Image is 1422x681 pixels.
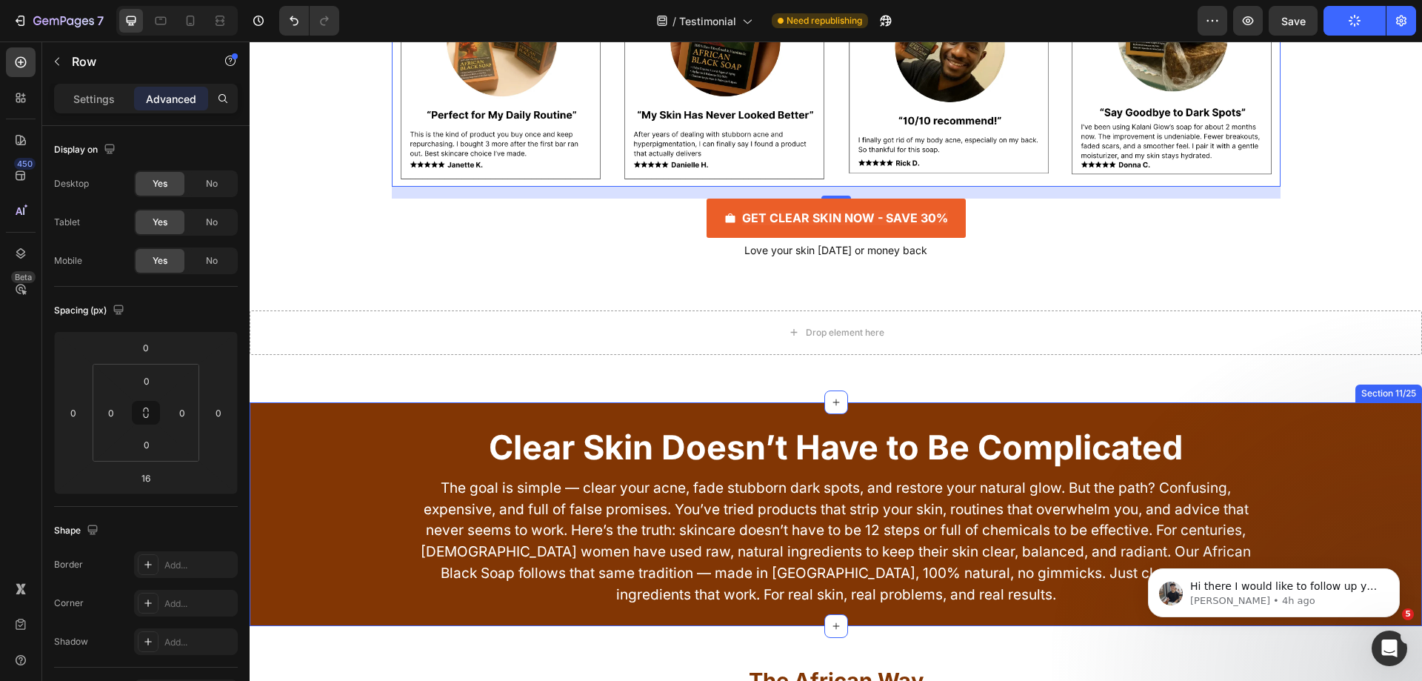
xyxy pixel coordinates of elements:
input: 0px [132,433,161,456]
span: Yes [153,177,167,190]
input: 0 [131,336,161,359]
span: Yes [153,254,167,268]
div: Undo/Redo [279,6,339,36]
input: 0px [100,402,122,424]
div: Add... [164,559,234,572]
strong: Clear Skin Doesn’t Have to Be Complicated [239,385,933,426]
div: Spacing (px) [54,301,127,321]
div: Section 11/25 [1109,345,1169,359]
strong: GET CLEAR SKIN NOW - SAVE 30% [493,169,698,184]
iframe: Intercom live chat [1372,631,1407,666]
input: 16 [131,467,161,489]
div: Beta [11,271,36,283]
button: Save [1269,6,1318,36]
button: <p><span style="background-color:rgba(255,251,255,0.03);color:#FFFFFF;font-size:16px;"><strong>GE... [457,157,716,196]
span: 5 [1402,608,1414,620]
p: 7 [97,12,104,30]
span: Need republishing [787,14,862,27]
div: Mobile [54,254,82,268]
input: 0 [62,402,84,424]
input: 0px [171,402,193,424]
div: Shadow [54,635,88,648]
p: Advanced [146,91,196,107]
div: Desktop [54,177,89,190]
span: Testimonial [679,13,736,29]
div: Shape [54,521,101,541]
div: 450 [14,158,36,170]
span: No [206,254,218,268]
div: Tablet [54,216,80,229]
div: Add... [164,636,234,649]
iframe: To enrich screen reader interactions, please activate Accessibility in Grammarly extension settings [250,41,1422,681]
input: 0 [207,402,230,424]
iframe: Intercom notifications message [1126,537,1422,641]
input: 0px [132,370,161,392]
div: Add... [164,597,234,611]
div: Display on [54,140,118,160]
p: Settings [73,91,115,107]
span: Save [1281,15,1306,27]
span: Love your skin [DATE] or money back [495,202,678,215]
button: 7 [6,6,110,36]
strong: The African Way [499,626,674,652]
div: Drop element here [556,285,635,297]
span: No [206,177,218,190]
span: / [672,13,676,29]
span: Yes [153,216,167,229]
div: Border [54,558,83,571]
p: Row [72,53,198,70]
span: No [206,216,218,229]
span: The goal is simple — clear your acne, fade stubborn dark spots, and restore your natural glow. Bu... [171,438,1001,562]
div: Corner [54,597,84,610]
